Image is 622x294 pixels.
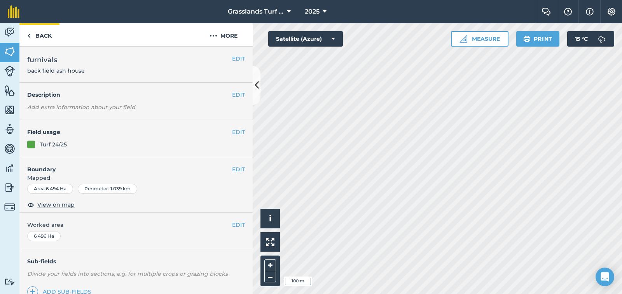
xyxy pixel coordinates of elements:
button: Satellite (Azure) [268,31,343,47]
span: 2025 [305,7,320,16]
em: Divide your fields into sections, e.g. for multiple crops or grazing blocks [27,270,228,277]
button: Print [516,31,560,47]
h4: Field usage [27,128,232,136]
button: More [194,23,253,46]
button: EDIT [232,54,245,63]
img: svg+xml;base64,PHN2ZyB4bWxucz0iaHR0cDovL3d3dy53My5vcmcvMjAwMC9zdmciIHdpZHRoPSIxNyIgaGVpZ2h0PSIxNy... [586,7,594,16]
span: 15 ° C [575,31,588,47]
span: Worked area [27,221,245,229]
span: View on map [37,200,75,209]
h4: Sub-fields [19,257,253,266]
img: Four arrows, one pointing top left, one top right, one bottom right and the last bottom left [266,238,274,246]
img: svg+xml;base64,PD94bWwgdmVyc2lvbj0iMS4wIiBlbmNvZGluZz0idXRmLTgiPz4KPCEtLSBHZW5lcmF0b3I6IEFkb2JlIE... [4,124,15,135]
button: EDIT [232,165,245,174]
button: Measure [451,31,508,47]
img: svg+xml;base64,PD94bWwgdmVyc2lvbj0iMS4wIiBlbmNvZGluZz0idXRmLTgiPz4KPCEtLSBHZW5lcmF0b3I6IEFkb2JlIE... [4,278,15,285]
img: svg+xml;base64,PD94bWwgdmVyc2lvbj0iMS4wIiBlbmNvZGluZz0idXRmLTgiPz4KPCEtLSBHZW5lcmF0b3I6IEFkb2JlIE... [4,182,15,193]
h4: Boundary [19,157,232,174]
img: svg+xml;base64,PHN2ZyB4bWxucz0iaHR0cDovL3d3dy53My5vcmcvMjAwMC9zdmciIHdpZHRoPSI1NiIgaGVpZ2h0PSI2MC... [4,46,15,57]
img: svg+xml;base64,PHN2ZyB4bWxucz0iaHR0cDovL3d3dy53My5vcmcvMjAwMC9zdmciIHdpZHRoPSI1NiIgaGVpZ2h0PSI2MC... [4,85,15,96]
img: Ruler icon [460,35,467,43]
img: svg+xml;base64,PD94bWwgdmVyc2lvbj0iMS4wIiBlbmNvZGluZz0idXRmLTgiPz4KPCEtLSBHZW5lcmF0b3I6IEFkb2JlIE... [4,26,15,38]
span: i [269,214,271,223]
img: A question mark icon [563,8,573,16]
img: svg+xml;base64,PD94bWwgdmVyc2lvbj0iMS4wIiBlbmNvZGluZz0idXRmLTgiPz4KPCEtLSBHZW5lcmF0b3I6IEFkb2JlIE... [4,202,15,212]
img: fieldmargin Logo [8,5,19,18]
div: 6.496 Ha [27,231,61,241]
em: Add extra information about your field [27,104,135,111]
img: svg+xml;base64,PHN2ZyB4bWxucz0iaHR0cDovL3d3dy53My5vcmcvMjAwMC9zdmciIHdpZHRoPSIxOCIgaGVpZ2h0PSIyNC... [27,200,34,209]
img: svg+xml;base64,PHN2ZyB4bWxucz0iaHR0cDovL3d3dy53My5vcmcvMjAwMC9zdmciIHdpZHRoPSIxOSIgaGVpZ2h0PSIyNC... [523,34,531,43]
button: – [264,271,276,282]
div: Turf 24/25 [40,140,67,149]
img: svg+xml;base64,PHN2ZyB4bWxucz0iaHR0cDovL3d3dy53My5vcmcvMjAwMC9zdmciIHdpZHRoPSIyMCIgaGVpZ2h0PSIyNC... [210,31,217,40]
span: Mapped [19,174,253,182]
h4: Description [27,90,245,99]
img: svg+xml;base64,PHN2ZyB4bWxucz0iaHR0cDovL3d3dy53My5vcmcvMjAwMC9zdmciIHdpZHRoPSI5IiBoZWlnaHQ9IjI0Ii... [27,31,31,40]
button: EDIT [232,90,245,99]
img: svg+xml;base64,PD94bWwgdmVyc2lvbj0iMS4wIiBlbmNvZGluZz0idXRmLTgiPz4KPCEtLSBHZW5lcmF0b3I6IEFkb2JlIE... [4,143,15,155]
span: furnivals [27,54,85,65]
button: View on map [27,200,75,209]
img: A cog icon [607,8,616,16]
div: Perimeter : 1.039 km [78,184,137,194]
span: back field ash house [27,67,85,75]
img: svg+xml;base64,PHN2ZyB4bWxucz0iaHR0cDovL3d3dy53My5vcmcvMjAwMC9zdmciIHdpZHRoPSI1NiIgaGVpZ2h0PSI2MC... [4,104,15,116]
button: + [264,259,276,271]
button: i [260,209,280,228]
img: svg+xml;base64,PD94bWwgdmVyc2lvbj0iMS4wIiBlbmNvZGluZz0idXRmLTgiPz4KPCEtLSBHZW5lcmF0b3I6IEFkb2JlIE... [4,162,15,174]
button: EDIT [232,221,245,229]
button: 15 °C [567,31,614,47]
button: EDIT [232,128,245,136]
div: Open Intercom Messenger [596,268,614,286]
img: Two speech bubbles overlapping with the left bubble in the forefront [542,8,551,16]
a: Back [19,23,59,46]
div: Area : 6.494 Ha [27,184,73,194]
img: svg+xml;base64,PD94bWwgdmVyc2lvbj0iMS4wIiBlbmNvZGluZz0idXRmLTgiPz4KPCEtLSBHZW5lcmF0b3I6IEFkb2JlIE... [594,31,610,47]
img: svg+xml;base64,PD94bWwgdmVyc2lvbj0iMS4wIiBlbmNvZGluZz0idXRmLTgiPz4KPCEtLSBHZW5lcmF0b3I6IEFkb2JlIE... [4,66,15,77]
span: Grasslands Turf farm [228,7,284,16]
